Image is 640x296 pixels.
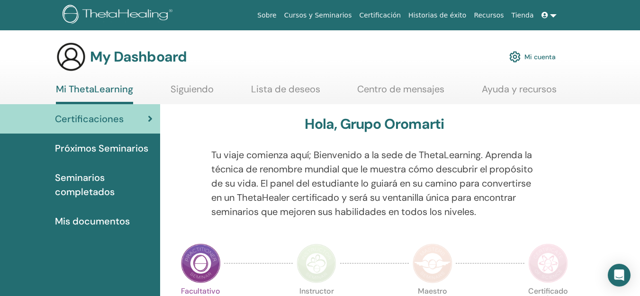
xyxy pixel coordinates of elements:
[63,5,176,26] img: logo.png
[171,83,214,102] a: Siguiendo
[55,170,153,199] span: Seminarios completados
[508,7,538,24] a: Tienda
[211,148,538,219] p: Tu viaje comienza aquí; Bienvenido a la sede de ThetaLearning. Aprenda la técnica de renombre mun...
[55,112,124,126] span: Certificaciones
[56,83,133,104] a: Mi ThetaLearning
[413,243,452,283] img: Master
[528,243,568,283] img: Certificate of Science
[405,7,470,24] a: Historias de éxito
[55,214,130,228] span: Mis documentos
[253,7,280,24] a: Sobre
[280,7,356,24] a: Cursos y Seminarios
[509,49,521,65] img: cog.svg
[357,83,444,102] a: Centro de mensajes
[90,48,187,65] h3: My Dashboard
[297,243,336,283] img: Instructor
[608,264,631,287] div: Open Intercom Messenger
[482,83,557,102] a: Ayuda y recursos
[181,243,221,283] img: Practitioner
[56,42,86,72] img: generic-user-icon.jpg
[509,46,556,67] a: Mi cuenta
[470,7,507,24] a: Recursos
[55,141,148,155] span: Próximos Seminarios
[355,7,405,24] a: Certificación
[305,116,444,133] h3: Hola, Grupo Oromarti
[251,83,320,102] a: Lista de deseos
